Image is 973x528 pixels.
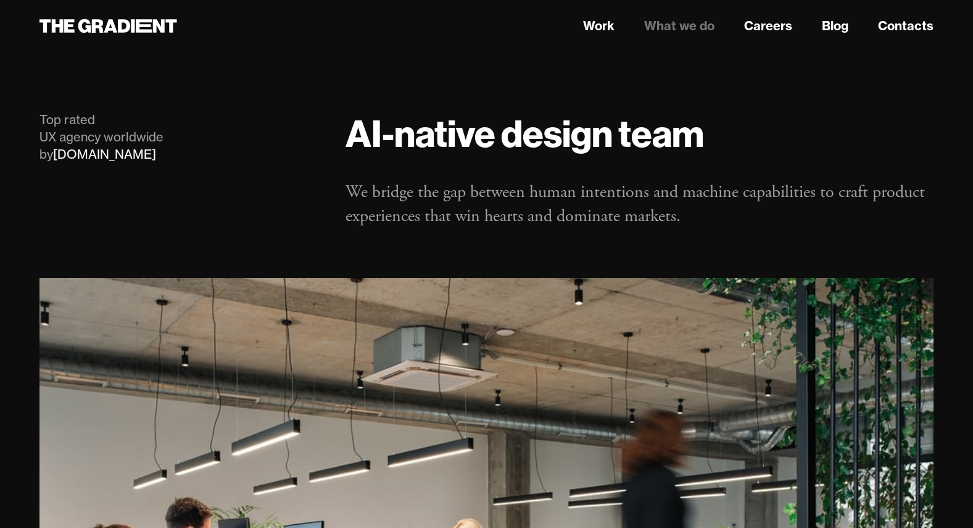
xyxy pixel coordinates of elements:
a: Contacts [878,17,934,35]
a: [DOMAIN_NAME] [53,146,156,162]
a: Blog [822,17,848,35]
a: What we do [644,17,714,35]
a: Careers [744,17,792,35]
a: Work [583,17,615,35]
div: Top rated UX agency worldwide by [39,111,321,163]
p: We bridge the gap between human intentions and machine capabilities to craft product experiences ... [346,180,934,228]
h1: AI-native design team [346,111,934,156]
